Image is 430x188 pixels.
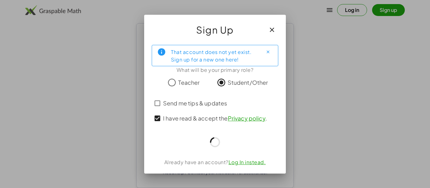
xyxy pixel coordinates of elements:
a: Log In instead. [229,159,266,165]
span: I have read & accept the . [163,114,267,122]
button: Close [263,47,273,57]
span: Teacher [178,78,200,87]
span: Student/Other [228,78,268,87]
div: What will be your primary role? [152,66,278,74]
span: Sign Up [196,22,234,37]
a: Privacy policy [228,115,265,122]
div: That account does not yet exist. Sign up for a new one here! [171,48,258,63]
div: Already have an account? [152,158,278,166]
span: Send me tips & updates [163,99,227,107]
